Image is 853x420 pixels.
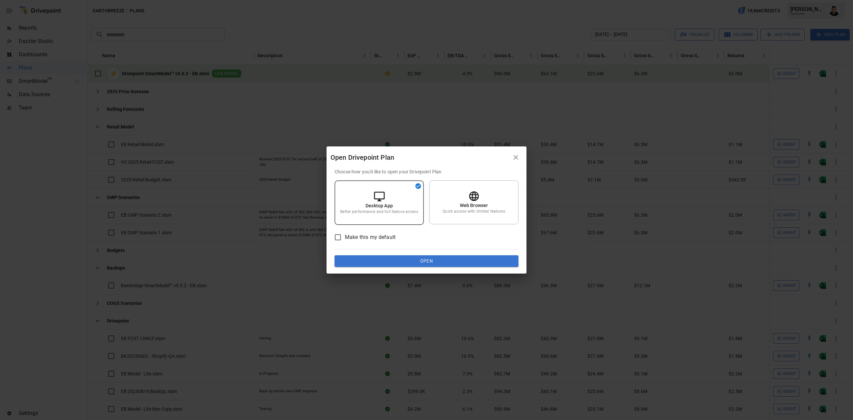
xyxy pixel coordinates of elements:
span: Make this my default [345,233,396,241]
p: Better performance and full feature access [340,209,418,215]
p: Quick access with limited features [442,209,505,214]
p: Choose how you'd like to open your Drivepoint Plan [335,168,518,175]
p: Web Browser [460,202,488,209]
button: Open [335,255,518,267]
div: Open Drivepoint Plan [331,152,509,163]
p: Desktop App [366,202,393,209]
